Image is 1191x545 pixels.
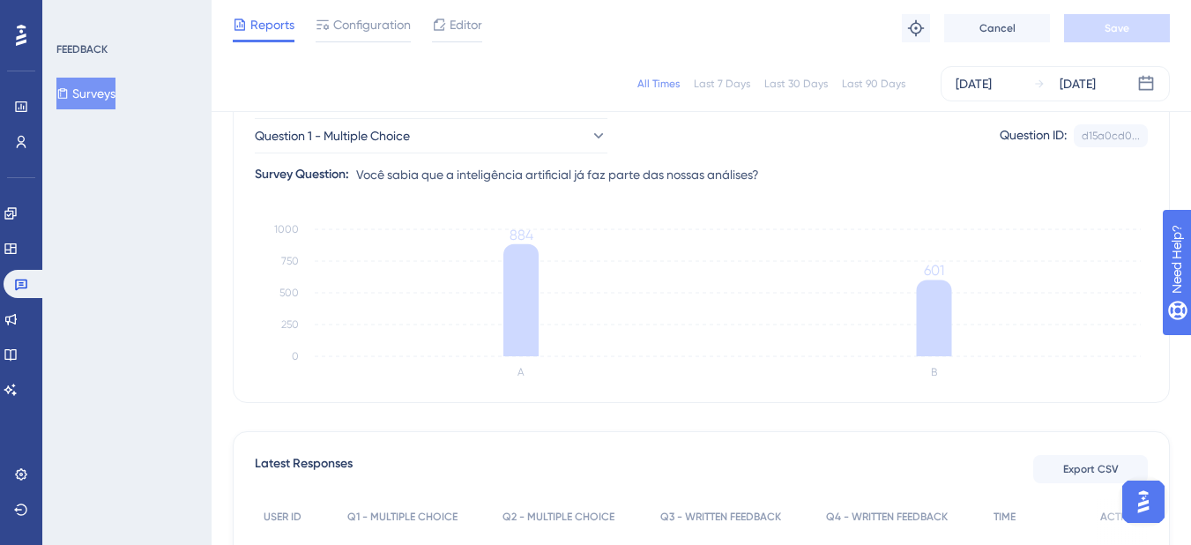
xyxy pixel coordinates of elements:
[842,77,905,91] div: Last 90 Days
[637,77,680,91] div: All Times
[1100,510,1139,524] span: ACTION
[292,350,299,362] tspan: 0
[979,21,1016,35] span: Cancel
[255,453,353,485] span: Latest Responses
[250,14,294,35] span: Reports
[1105,21,1129,35] span: Save
[347,510,458,524] span: Q1 - MULTIPLE CHOICE
[56,78,115,109] button: Surveys
[956,73,992,94] div: [DATE]
[502,510,614,524] span: Q2 - MULTIPLE CHOICE
[1117,475,1170,528] iframe: UserGuiding AI Assistant Launcher
[1000,124,1067,147] div: Question ID:
[56,42,108,56] div: FEEDBACK
[281,255,299,267] tspan: 750
[279,287,299,299] tspan: 500
[356,164,759,185] span: Você sabia que a inteligência artificial já faz parte das nossas análises?
[1060,73,1096,94] div: [DATE]
[1063,462,1119,476] span: Export CSV
[694,77,750,91] div: Last 7 Days
[826,510,948,524] span: Q4 - WRITTEN FEEDBACK
[510,227,533,243] tspan: 884
[255,164,349,185] div: Survey Question:
[1033,455,1148,483] button: Export CSV
[1082,129,1140,143] div: d15a0cd0...
[333,14,411,35] span: Configuration
[255,118,607,153] button: Question 1 - Multiple Choice
[994,510,1016,524] span: TIME
[931,366,937,378] text: B
[924,262,944,279] tspan: 601
[281,318,299,331] tspan: 250
[764,77,828,91] div: Last 30 Days
[517,366,525,378] text: A
[944,14,1050,42] button: Cancel
[41,4,110,26] span: Need Help?
[1064,14,1170,42] button: Save
[660,510,781,524] span: Q3 - WRITTEN FEEDBACK
[450,14,482,35] span: Editor
[255,125,410,146] span: Question 1 - Multiple Choice
[264,510,301,524] span: USER ID
[274,223,299,235] tspan: 1000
